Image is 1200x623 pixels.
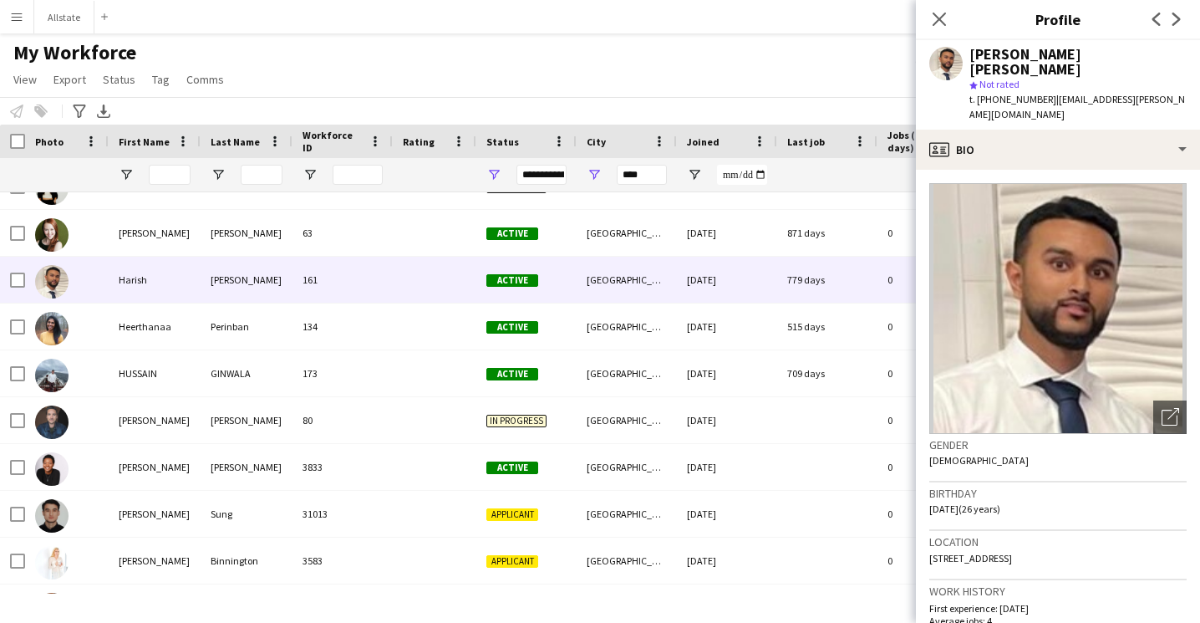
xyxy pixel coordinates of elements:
div: [GEOGRAPHIC_DATA] [577,538,677,584]
span: Jobs (last 90 days) [887,129,956,154]
span: Status [486,135,519,148]
span: My Workforce [13,40,136,65]
span: Joined [687,135,719,148]
div: [DATE] [677,491,777,537]
div: [DATE] [677,257,777,303]
div: Bio [916,130,1200,170]
h3: Work history [929,584,1187,599]
h3: Gender [929,437,1187,452]
span: In progress [486,415,547,427]
button: Open Filter Menu [211,167,226,182]
span: Active [486,462,538,474]
div: 871 days [777,210,877,256]
span: Last job [787,135,825,148]
div: [DATE] [677,397,777,443]
button: Open Filter Menu [687,167,702,182]
div: [GEOGRAPHIC_DATA] [577,397,677,443]
div: Heerthanaa [109,304,201,350]
div: [PERSON_NAME] [109,491,201,537]
div: Open photos pop-in [1153,401,1187,434]
div: 709 days [777,350,877,396]
input: City Filter Input [617,165,667,185]
div: [GEOGRAPHIC_DATA] [577,304,677,350]
p: First experience: [DATE] [929,602,1187,615]
div: [PERSON_NAME] [201,210,292,256]
div: [DATE] [677,210,777,256]
img: Harish Vaithy [35,265,69,299]
div: 63 [292,210,393,256]
img: Jennifer Binnington [35,546,69,580]
div: 31013 [292,491,393,537]
span: [DEMOGRAPHIC_DATA] [929,454,1029,467]
div: 134 [292,304,393,350]
h3: Birthday [929,486,1187,501]
input: Last Name Filter Input [241,165,282,185]
button: Open Filter Menu [587,167,602,182]
span: [DATE] (26 years) [929,503,1000,515]
div: 173 [292,350,393,396]
div: 3583 [292,538,393,584]
img: Jacob Madigan [35,406,69,439]
img: Heerthanaa Perinban [35,312,69,345]
div: Perinban [201,304,292,350]
div: Sung [201,491,292,537]
span: Comms [186,72,224,87]
div: [GEOGRAPHIC_DATA] [577,444,677,490]
a: Comms [180,69,231,90]
div: [PERSON_NAME] [201,257,292,303]
span: Active [486,227,538,240]
span: Applicant [486,555,538,568]
div: 0 [877,397,986,443]
div: [DATE] [677,304,777,350]
a: View [7,69,43,90]
div: [GEOGRAPHIC_DATA] [577,491,677,537]
span: | [EMAIL_ADDRESS][PERSON_NAME][DOMAIN_NAME] [969,93,1185,120]
span: Workforce ID [303,129,363,154]
div: 0 [877,491,986,537]
div: 515 days [777,304,877,350]
div: 0 [877,350,986,396]
span: Active [486,321,538,334]
a: Status [96,69,142,90]
app-action-btn: Advanced filters [69,101,89,121]
div: [DATE] [677,444,777,490]
div: Harish [109,257,201,303]
div: 779 days [777,257,877,303]
img: HUSSAIN GINWALA [35,359,69,392]
div: Binnington [201,538,292,584]
div: [DATE] [677,538,777,584]
span: Photo [35,135,64,148]
input: Joined Filter Input [717,165,767,185]
div: [PERSON_NAME] [109,538,201,584]
span: Tag [152,72,170,87]
img: Hannah Ehman [35,218,69,252]
span: [STREET_ADDRESS] [929,552,1012,564]
input: Workforce ID Filter Input [333,165,383,185]
div: [PERSON_NAME] [109,210,201,256]
div: 80 [292,397,393,443]
span: View [13,72,37,87]
span: Rating [403,135,435,148]
app-action-btn: Export XLSX [94,101,114,121]
button: Open Filter Menu [486,167,501,182]
div: [PERSON_NAME] [109,397,201,443]
div: [PERSON_NAME] [201,444,292,490]
div: 161 [292,257,393,303]
span: Active [486,274,538,287]
button: Open Filter Menu [303,167,318,182]
span: City [587,135,606,148]
div: 0 [877,444,986,490]
span: First Name [119,135,170,148]
div: [GEOGRAPHIC_DATA] [577,350,677,396]
span: Not rated [979,78,1019,90]
a: Tag [145,69,176,90]
span: Active [486,368,538,380]
div: 0 [877,538,986,584]
div: GINWALA [201,350,292,396]
div: HUSSAIN [109,350,201,396]
div: [GEOGRAPHIC_DATA] [577,210,677,256]
div: [PERSON_NAME] [PERSON_NAME] [969,47,1187,77]
span: Last Name [211,135,260,148]
div: [PERSON_NAME] [109,444,201,490]
button: Allstate [34,1,94,33]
